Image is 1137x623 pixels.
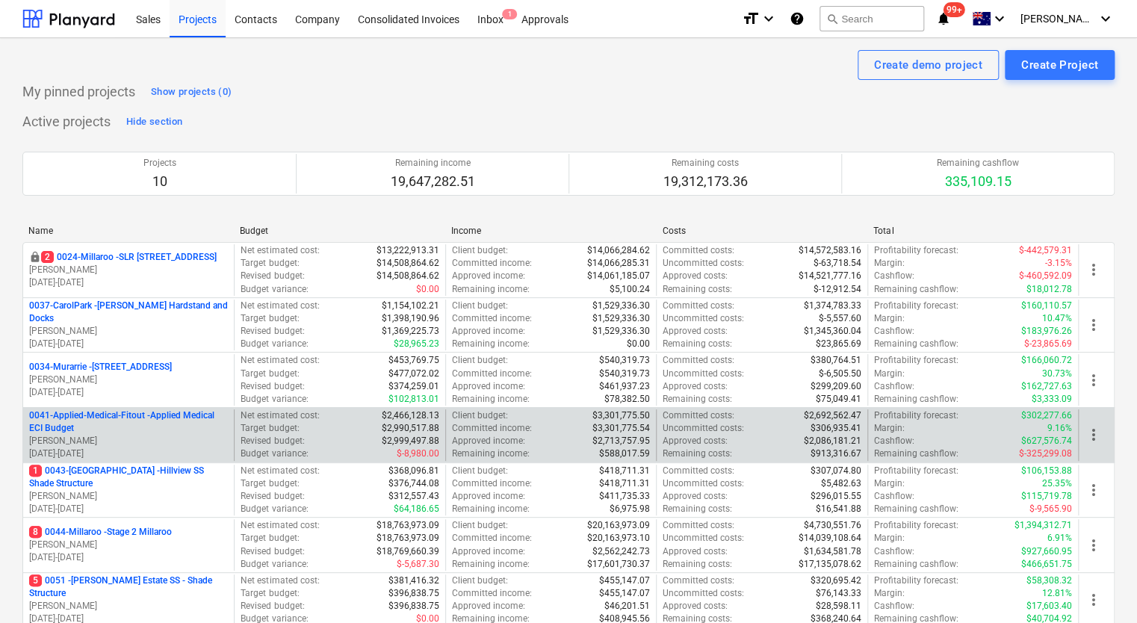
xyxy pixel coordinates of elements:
[604,600,650,613] p: $46,201.51
[377,270,439,282] p: $14,508,864.62
[1042,312,1072,325] p: 10.47%
[241,283,308,296] p: Budget variance :
[663,157,748,170] p: Remaining costs
[874,503,958,515] p: Remaining cashflow :
[241,477,299,490] p: Target budget :
[382,300,439,312] p: $1,154,102.21
[663,409,734,422] p: Committed costs :
[599,477,650,490] p: $418,711.31
[29,465,42,477] span: 1
[592,409,650,422] p: $3,301,775.50
[663,574,734,587] p: Committed costs :
[811,465,861,477] p: $307,074.80
[663,312,744,325] p: Uncommitted costs :
[147,80,235,104] button: Show projects (0)
[1085,316,1103,334] span: more_vert
[41,251,217,264] p: 0024-Millaroo - SLR [STREET_ADDRESS]
[874,435,914,447] p: Cashflow :
[452,244,508,257] p: Client budget :
[143,157,176,170] p: Projects
[241,300,319,312] p: Net estimated cost :
[241,532,299,545] p: Target budget :
[452,300,508,312] p: Client budget :
[452,532,532,545] p: Committed income :
[874,600,914,613] p: Cashflow :
[377,532,439,545] p: $18,763,973.09
[1019,270,1072,282] p: $-460,592.09
[944,2,965,17] span: 99+
[29,465,228,516] div: 10043-[GEOGRAPHIC_DATA] -Hillview SS Shade Structure[PERSON_NAME][DATE]-[DATE]
[452,587,532,600] p: Committed income :
[452,490,525,503] p: Approved income :
[394,503,439,515] p: $64,186.65
[29,574,42,586] span: 5
[241,587,299,600] p: Target budget :
[241,574,319,587] p: Net estimated cost :
[28,226,228,236] div: Name
[874,447,958,460] p: Remaining cashflow :
[29,338,228,350] p: [DATE] - [DATE]
[760,10,778,28] i: keyboard_arrow_down
[816,587,861,600] p: $76,143.33
[663,532,744,545] p: Uncommitted costs :
[663,558,732,571] p: Remaining costs :
[416,283,439,296] p: $0.00
[663,447,732,460] p: Remaining costs :
[388,393,439,406] p: $102,813.01
[241,325,304,338] p: Revised budget :
[663,503,732,515] p: Remaining costs :
[29,374,228,386] p: [PERSON_NAME]
[811,447,861,460] p: $913,316.67
[1085,536,1103,554] span: more_vert
[874,409,958,422] p: Profitability forecast :
[151,84,232,101] div: Show projects (0)
[663,173,748,190] p: 19,312,173.36
[41,251,54,263] span: 2
[874,312,905,325] p: Margin :
[663,587,744,600] p: Uncommitted costs :
[388,574,439,587] p: $381,416.32
[1021,325,1072,338] p: $183,976.26
[811,380,861,393] p: $299,209.60
[29,409,228,435] p: 0041-Applied-Medical-Fitout - Applied Medical ECI Budget
[394,338,439,350] p: $28,965.23
[241,312,299,325] p: Target budget :
[1021,55,1098,75] div: Create Project
[29,361,172,374] p: 0034-Murarrie - [STREET_ADDRESS]
[241,519,319,532] p: Net estimated cost :
[452,409,508,422] p: Client budget :
[599,447,650,460] p: $588,017.59
[29,386,228,399] p: [DATE] - [DATE]
[874,422,905,435] p: Margin :
[799,558,861,571] p: $17,135,078.62
[587,558,650,571] p: $17,601,730.37
[29,600,228,613] p: [PERSON_NAME]
[452,503,530,515] p: Remaining income :
[241,422,299,435] p: Target budget :
[241,465,319,477] p: Net estimated cost :
[816,338,861,350] p: $23,865.69
[29,409,228,461] div: 0041-Applied-Medical-Fitout -Applied Medical ECI Budget[PERSON_NAME][DATE]-[DATE]
[874,477,905,490] p: Margin :
[502,9,517,19] span: 1
[29,526,42,538] span: 8
[874,338,958,350] p: Remaining cashflow :
[1005,50,1115,80] button: Create Project
[452,574,508,587] p: Client budget :
[1042,587,1072,600] p: 12.81%
[29,264,228,276] p: [PERSON_NAME]
[663,545,728,558] p: Approved costs :
[599,368,650,380] p: $540,319.73
[452,465,508,477] p: Client budget :
[804,519,861,532] p: $4,730,551.76
[452,257,532,270] p: Committed income :
[663,465,734,477] p: Committed costs :
[29,465,228,490] p: 0043-[GEOGRAPHIC_DATA] - Hillview SS Shade Structure
[1021,490,1072,503] p: $115,719.78
[451,226,651,236] div: Income
[874,574,958,587] p: Profitability forecast :
[819,312,861,325] p: $-5,557.60
[663,354,734,367] p: Committed costs :
[241,435,304,447] p: Revised budget :
[604,393,650,406] p: $78,382.50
